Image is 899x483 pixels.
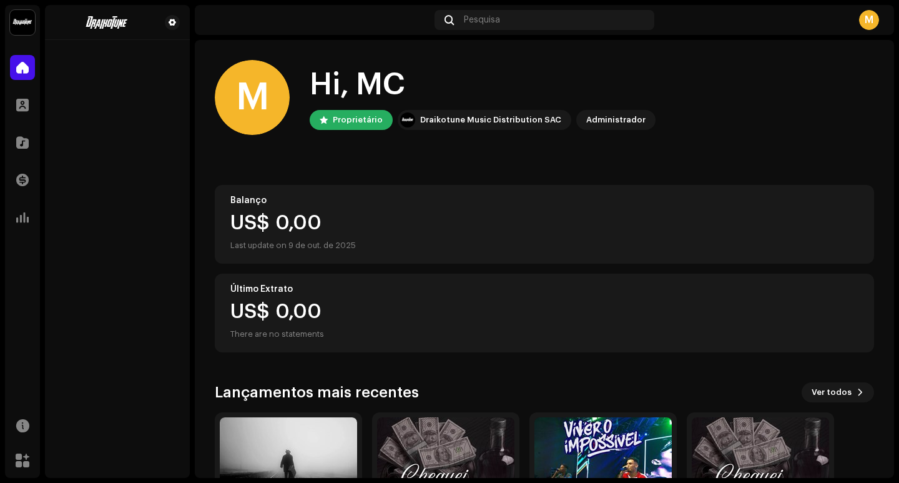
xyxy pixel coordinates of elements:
[230,327,324,342] div: There are no statements
[215,382,419,402] h3: Lançamentos mais recentes
[10,10,35,35] img: 10370c6a-d0e2-4592-b8a2-38f444b0ca44
[230,284,858,294] div: Último Extrato
[802,382,874,402] button: Ver todos
[464,15,500,25] span: Pesquisa
[230,196,858,206] div: Balanço
[215,185,874,264] re-o-card-value: Balanço
[859,10,879,30] div: M
[215,274,874,352] re-o-card-value: Último Extrato
[420,112,561,127] div: Draikotune Music Distribution SAC
[400,112,415,127] img: 10370c6a-d0e2-4592-b8a2-38f444b0ca44
[230,238,858,253] div: Last update on 9 de out. de 2025
[215,60,290,135] div: M
[333,112,383,127] div: Proprietário
[310,65,656,105] div: Hi, MC
[586,112,646,127] div: Administrador
[812,380,852,405] span: Ver todos
[55,15,160,30] img: 4be5d718-524a-47ed-a2e2-bfbeb4612910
